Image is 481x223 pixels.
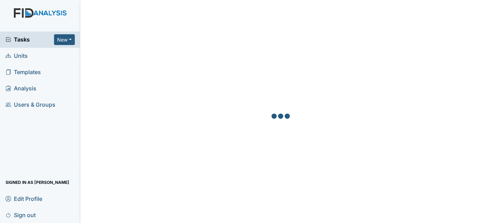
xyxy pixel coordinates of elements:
[6,67,41,78] span: Templates
[6,209,36,220] span: Sign out
[54,34,75,45] button: New
[6,193,42,204] span: Edit Profile
[6,177,69,188] span: Signed in as [PERSON_NAME]
[6,83,36,94] span: Analysis
[6,99,55,110] span: Users & Groups
[6,35,54,44] a: Tasks
[6,51,28,61] span: Units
